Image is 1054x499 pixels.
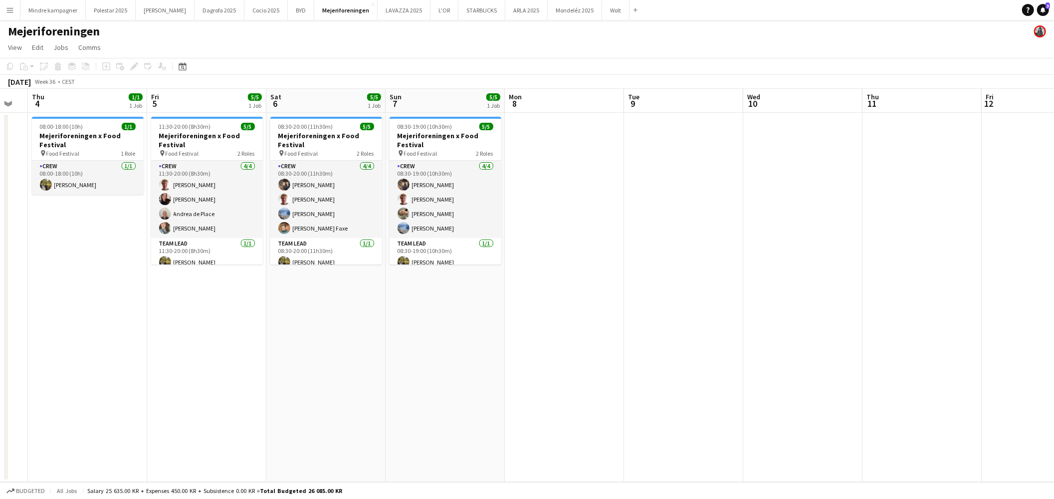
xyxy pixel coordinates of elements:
button: Polestar 2025 [86,0,136,20]
button: STARBUCKS [458,0,505,20]
button: [PERSON_NAME] [136,0,195,20]
span: Total Budgeted 26 085.00 KR [260,487,342,495]
a: View [4,41,26,54]
span: Budgeted [16,488,45,495]
span: 3 [1046,2,1050,9]
div: CEST [62,78,75,85]
button: ARLA 2025 [505,0,548,20]
button: Budgeted [5,486,46,497]
h1: Mejeriforeningen [8,24,100,39]
span: Comms [78,43,101,52]
span: All jobs [55,487,79,495]
a: Jobs [49,41,72,54]
button: L'OR [430,0,458,20]
app-user-avatar: Mia Tidemann [1034,25,1046,37]
button: Wolt [602,0,630,20]
button: Mindre kampagner [20,0,86,20]
div: Salary 25 635.00 KR + Expenses 450.00 KR + Subsistence 0.00 KR = [87,487,342,495]
button: Mejeriforeningen [314,0,378,20]
a: 3 [1037,4,1049,16]
button: Mondeléz 2025 [548,0,602,20]
a: Comms [74,41,105,54]
span: Jobs [53,43,68,52]
span: View [8,43,22,52]
a: Edit [28,41,47,54]
button: Cocio 2025 [244,0,288,20]
span: Edit [32,43,43,52]
button: LAVAZZA 2025 [378,0,430,20]
button: BYD [288,0,314,20]
div: [DATE] [8,77,31,87]
button: Dagrofa 2025 [195,0,244,20]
